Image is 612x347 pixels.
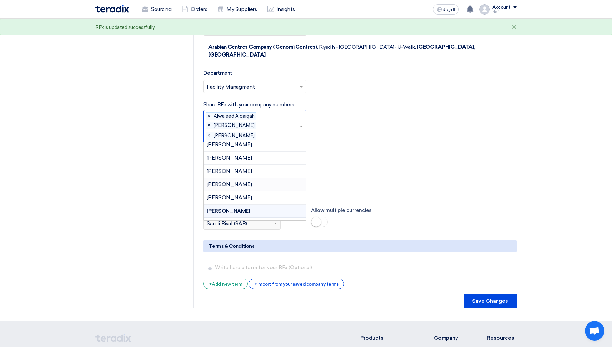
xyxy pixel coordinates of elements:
div: RFx is updated successfully [95,24,155,31]
span: [PERSON_NAME] [207,181,252,187]
span: × [206,122,212,129]
div: Naif [492,10,517,14]
a: Orders [176,2,212,16]
span: [PERSON_NAME] [213,122,256,129]
span: + [209,281,212,287]
input: Write here a term for your RFx (Optional) [215,261,514,274]
span: Riyadh - [GEOGRAPHIC_DATA]- U-Walk, [319,44,416,50]
span: + [254,281,257,287]
h5: Terms & Conditions [203,240,517,252]
span: [PERSON_NAME] [207,155,252,161]
span: [PERSON_NAME] [207,168,252,174]
li: Products [360,334,415,342]
button: العربية [433,4,459,15]
span: Alwaleed Alqarqah [213,113,256,120]
li: Resources [487,334,517,342]
div: × [512,24,517,31]
span: Saudi Riyal (SAR) [207,220,247,227]
span: × [206,132,212,140]
button: Save Changes [464,294,517,308]
a: Insights [262,2,300,16]
span: العربية [443,7,455,12]
a: Open chat [585,321,604,341]
div: Add new term [203,279,248,289]
label: Department [203,69,232,77]
span: [PERSON_NAME] [207,142,252,148]
label: Allow multiple currencies [311,207,409,214]
a: Sourcing [137,2,176,16]
span: [PERSON_NAME] [213,132,256,140]
li: Company [434,334,467,342]
img: Teradix logo [95,5,129,13]
div: Account [492,5,511,10]
a: My Suppliers [212,2,262,16]
img: profile_test.png [479,4,490,15]
span: [PERSON_NAME] [207,195,252,201]
span: × [206,113,212,120]
span: [PERSON_NAME] [207,208,250,214]
div: Import from your saved company terms [249,279,344,289]
label: Share RFx with your company members [203,101,294,109]
span: Arabian Centres Company ( Cenomi Centres), [208,44,318,50]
